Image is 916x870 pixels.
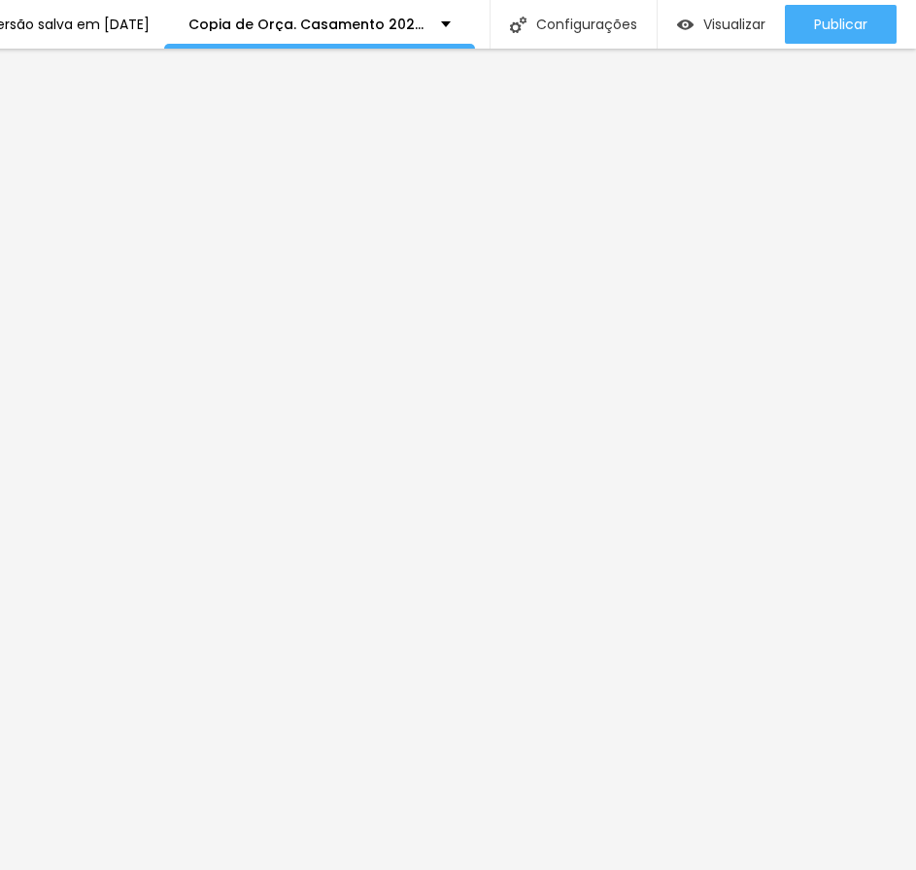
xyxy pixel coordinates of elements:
button: Visualizar [658,5,785,44]
img: Icone [510,17,526,33]
span: Visualizar [703,17,765,32]
p: Copia de Orça. Casamento 2025 - [GEOGRAPHIC_DATA] [188,17,426,31]
img: view-1.svg [677,17,694,33]
button: Publicar [785,5,897,44]
span: Publicar [814,17,867,32]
